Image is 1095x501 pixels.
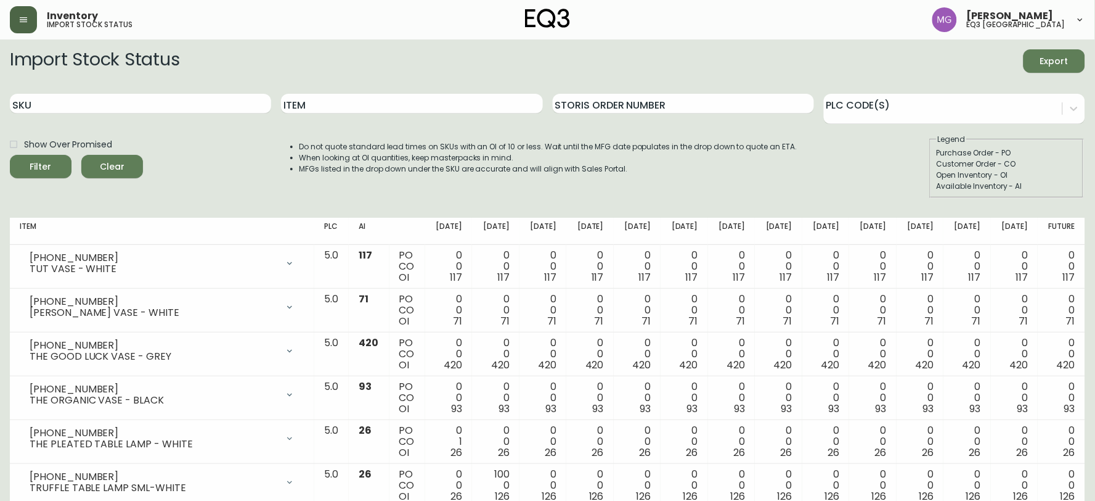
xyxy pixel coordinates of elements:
div: 0 0 [624,425,651,458]
span: 26 [592,445,604,460]
th: [DATE] [472,218,519,245]
div: 0 0 [1048,337,1075,371]
span: 93 [359,379,372,394]
div: 0 0 [670,425,698,458]
div: THE PLEATED TABLE LAMP - WHITE [30,439,277,450]
span: 117 [921,270,934,284]
span: 26 [359,467,372,481]
span: 93 [499,402,510,416]
span: 71 [877,314,887,328]
div: 0 0 [576,337,604,371]
div: 0 0 [812,337,840,371]
span: 117 [450,270,462,284]
h2: Import Stock Status [10,49,179,73]
div: 0 0 [906,294,934,327]
span: 420 [632,358,651,372]
span: 26 [922,445,934,460]
div: 0 0 [765,425,792,458]
span: 93 [640,402,651,416]
span: 26 [969,445,981,460]
div: 0 0 [1048,425,1075,458]
div: 0 0 [670,381,698,415]
span: 93 [451,402,462,416]
span: 26 [686,445,698,460]
div: 0 1 [435,425,463,458]
div: [PHONE_NUMBER]TUT VASE - WHITE [20,250,304,277]
span: 71 [736,314,745,328]
div: [PERSON_NAME] VASE - WHITE [30,307,277,318]
div: 0 0 [953,294,981,327]
span: 420 [727,358,745,372]
div: PO CO [399,294,415,327]
div: 0 0 [1048,294,1075,327]
span: 93 [545,402,556,416]
span: 117 [733,270,745,284]
div: TUT VASE - WHITE [30,263,277,275]
div: 0 0 [812,425,840,458]
th: [DATE] [802,218,850,245]
th: [DATE] [849,218,897,245]
span: 117 [874,270,887,284]
span: 420 [585,358,604,372]
div: Customer Order - CO [937,159,1077,170]
span: OI [399,402,410,416]
div: [PHONE_NUMBER][PERSON_NAME] VASE - WHITE [20,294,304,321]
span: 420 [915,358,934,372]
th: Item [10,218,314,245]
td: 5.0 [314,420,349,464]
div: 0 0 [1001,337,1028,371]
th: [DATE] [519,218,567,245]
span: 71 [1066,314,1075,328]
span: 26 [359,423,372,437]
div: TRUFFLE TABLE LAMP SML-WHITE [30,482,277,494]
span: 420 [1009,358,1028,372]
div: [PHONE_NUMBER] [30,252,277,263]
span: 117 [359,248,372,262]
div: 0 0 [718,250,746,283]
img: de8837be2a95cd31bb7c9ae23fe16153 [932,7,957,32]
span: 420 [680,358,698,372]
span: 26 [733,445,745,460]
div: 0 0 [953,425,981,458]
div: 0 0 [1001,425,1028,458]
span: Show Over Promised [24,138,112,151]
div: 0 0 [859,294,887,327]
div: 0 0 [435,294,463,327]
span: 26 [781,445,792,460]
th: [DATE] [755,218,802,245]
span: 93 [734,402,745,416]
th: [DATE] [425,218,473,245]
div: 0 0 [435,381,463,415]
span: 117 [780,270,792,284]
span: OI [399,270,410,284]
span: 71 [689,314,698,328]
div: 0 0 [1001,250,1028,283]
span: 71 [972,314,981,328]
div: 0 0 [718,337,746,371]
span: OI [399,358,410,372]
div: 0 0 [576,250,604,283]
span: 71 [1019,314,1028,328]
div: 0 0 [765,381,792,415]
div: 0 0 [624,250,651,283]
span: Export [1033,54,1075,69]
div: 0 0 [624,381,651,415]
span: Inventory [47,11,98,21]
div: 0 0 [906,425,934,458]
div: [PHONE_NUMBER] [30,340,277,351]
div: 0 0 [859,250,887,283]
span: 26 [875,445,887,460]
div: [PHONE_NUMBER]THE ORGANIC VASE - BLACK [20,381,304,408]
div: 0 0 [718,425,746,458]
span: OI [399,445,410,460]
div: 0 0 [765,337,792,371]
span: 71 [453,314,462,328]
span: 117 [638,270,651,284]
li: MFGs listed in the drop down under the SKU are accurate and will align with Sales Portal. [299,164,797,175]
div: PO CO [399,425,415,458]
div: 0 0 [953,337,981,371]
span: 420 [491,358,510,372]
div: 0 0 [670,294,698,327]
span: 117 [686,270,698,284]
span: 420 [963,358,981,372]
